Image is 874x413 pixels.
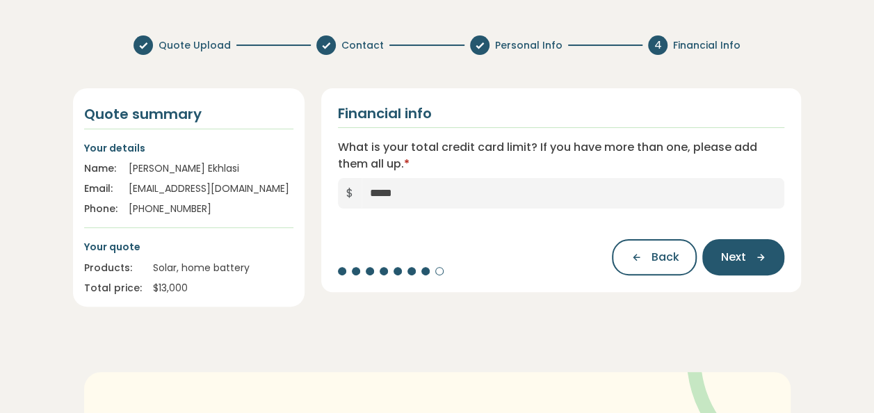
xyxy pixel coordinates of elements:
div: Phone: [84,202,118,216]
button: Next [702,239,784,275]
div: [PERSON_NAME] Ekhlasi [129,161,293,176]
div: Solar, home battery [153,261,293,275]
div: 4 [648,35,667,55]
label: What is your total credit card limit? If you have more than one, please add them all up. [338,139,785,172]
span: $ [338,178,362,209]
h4: Quote summary [84,105,293,123]
button: Back [612,239,697,275]
div: Name: [84,161,118,176]
div: [EMAIL_ADDRESS][DOMAIN_NAME] [129,181,293,196]
div: $ 13,000 [153,281,293,295]
span: Contact [341,38,384,53]
div: Total price: [84,281,142,295]
p: Your quote [84,239,293,254]
span: Quote Upload [159,38,231,53]
div: Products: [84,261,142,275]
div: Email: [84,181,118,196]
span: Personal Info [495,38,563,53]
p: Your details [84,140,293,156]
h2: Financial info [338,105,432,122]
span: Financial Info [673,38,741,53]
span: Next [720,249,745,266]
span: Back [651,249,679,266]
div: [PHONE_NUMBER] [129,202,293,216]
